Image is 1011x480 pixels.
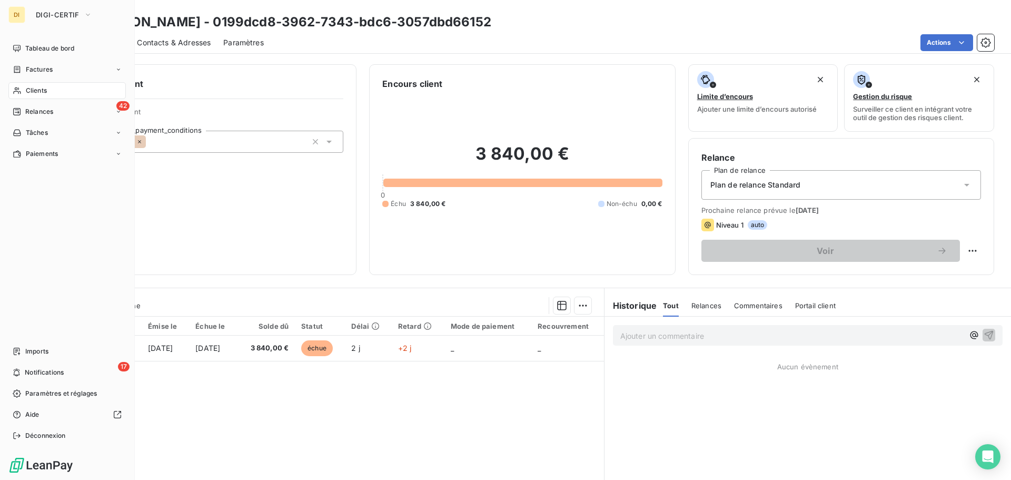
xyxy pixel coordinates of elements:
span: Commentaires [734,301,782,310]
h6: Historique [604,299,657,312]
div: Émise le [148,322,183,330]
span: Imports [25,347,48,356]
span: Propriétés Client [85,107,343,122]
span: Paramètres et réglages [25,389,97,398]
div: Mode de paiement [451,322,525,330]
span: Tâches [26,128,48,138]
div: Solde dû [243,322,289,330]
span: Relances [25,107,53,116]
span: [DATE] [148,344,173,352]
div: Open Intercom Messenger [975,444,1000,469]
span: Surveiller ce client en intégrant votre outil de gestion des risques client. [853,105,985,122]
h2: 3 840,00 € [382,143,662,175]
h6: Relance [701,151,981,164]
a: Aide [8,406,126,423]
span: Paramètres [223,37,264,48]
span: Ajouter une limite d’encours autorisé [697,105,817,113]
span: Relances [691,301,721,310]
span: 0,00 € [641,199,662,209]
span: Non-échu [607,199,637,209]
span: Notifications [25,368,64,377]
span: échue [301,340,333,356]
button: Limite d’encoursAjouter une limite d’encours autorisé [688,64,838,132]
button: Actions [920,34,973,51]
span: Clients [26,86,47,95]
span: auto [748,220,768,230]
span: Échu [391,199,406,209]
span: [DATE] [796,206,819,214]
span: 3 840,00 € [410,199,446,209]
span: Gestion du risque [853,92,912,101]
span: _ [451,344,454,352]
span: 0 [381,191,385,199]
span: Aucun évènement [777,363,838,371]
div: Délai [351,322,385,330]
span: 3 840,00 € [243,343,289,354]
span: Factures [26,65,53,74]
button: Gestion du risqueSurveiller ce client en intégrant votre outil de gestion des risques client. [844,64,994,132]
span: [DATE] [195,344,220,352]
span: Plan de relance Standard [710,180,801,190]
span: Déconnexion [25,431,66,440]
div: Échue le [195,322,231,330]
span: _ [538,344,541,352]
img: Logo LeanPay [8,457,74,474]
span: 2 j [351,344,360,352]
h6: Informations client [64,77,343,90]
div: Recouvrement [538,322,597,330]
span: Niveau 1 [716,221,744,229]
span: Voir [714,247,937,255]
span: 17 [118,362,130,371]
span: Aide [25,410,39,419]
div: Retard [398,322,438,330]
div: Statut [301,322,339,330]
span: Limite d’encours [697,92,753,101]
div: DI [8,6,25,23]
span: Tableau de bord [25,44,74,53]
span: Portail client [795,301,836,310]
span: +2 j [398,344,412,352]
h3: [PERSON_NAME] - 0199dcd8-3962-7343-bdc6-3057dbd66152 [93,13,491,32]
span: Contacts & Adresses [137,37,211,48]
span: 42 [116,101,130,111]
span: Prochaine relance prévue le [701,206,981,214]
h6: Encours client [382,77,442,90]
input: Ajouter une valeur [146,137,154,146]
span: Tout [663,301,679,310]
span: DIGI-CERTIF [36,11,80,19]
button: Voir [701,240,960,262]
span: Paiements [26,149,58,159]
